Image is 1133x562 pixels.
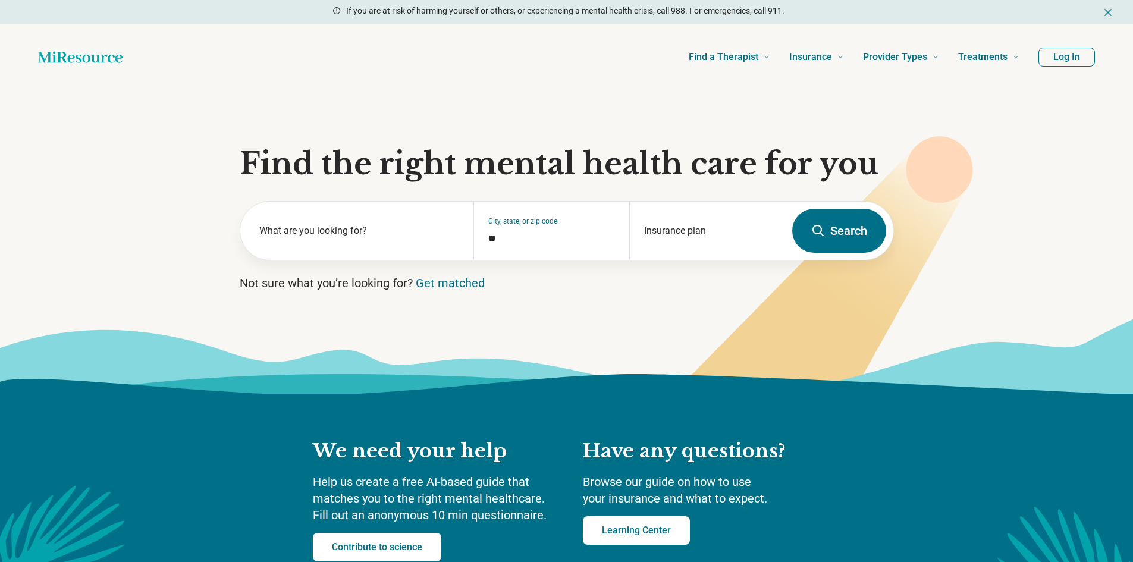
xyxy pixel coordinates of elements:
[346,5,784,17] p: If you are at risk of harming yourself or others, or experiencing a mental health crisis, call 98...
[789,49,832,65] span: Insurance
[313,533,441,561] a: Contribute to science
[416,276,485,290] a: Get matched
[313,473,559,523] p: Help us create a free AI-based guide that matches you to the right mental healthcare. Fill out an...
[1102,5,1114,19] button: Dismiss
[583,439,821,464] h2: Have any questions?
[792,209,886,253] button: Search
[583,516,690,545] a: Learning Center
[789,33,844,81] a: Insurance
[240,146,894,182] h1: Find the right mental health care for you
[958,33,1019,81] a: Treatments
[1038,48,1095,67] button: Log In
[259,224,460,238] label: What are you looking for?
[958,49,1008,65] span: Treatments
[689,49,758,65] span: Find a Therapist
[583,473,821,507] p: Browse our guide on how to use your insurance and what to expect.
[38,45,123,69] a: Home page
[689,33,770,81] a: Find a Therapist
[240,275,894,291] p: Not sure what you’re looking for?
[863,33,939,81] a: Provider Types
[863,49,927,65] span: Provider Types
[313,439,559,464] h2: We need your help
